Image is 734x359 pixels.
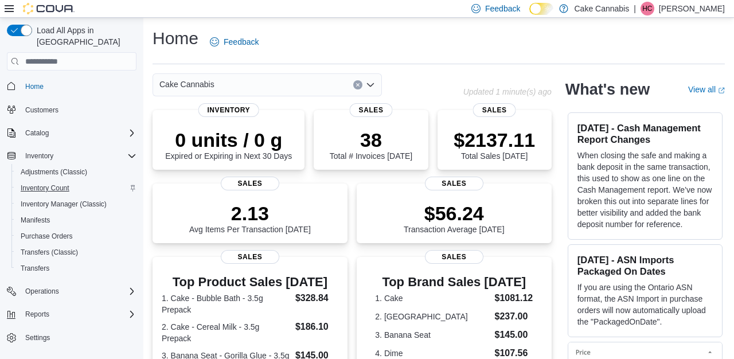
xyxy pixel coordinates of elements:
[21,184,69,193] span: Inventory Count
[21,331,54,345] a: Settings
[574,2,629,15] p: Cake Cannabis
[32,25,136,48] span: Load All Apps in [GEOGRAPHIC_DATA]
[495,328,533,342] dd: $145.00
[21,126,53,140] button: Catalog
[454,128,535,161] div: Total Sales [DATE]
[577,282,713,327] p: If you are using the Ontario ASN format, the ASN Import in purchase orders will now automatically...
[375,311,490,322] dt: 2. [GEOGRAPHIC_DATA]
[2,329,141,346] button: Settings
[295,320,338,334] dd: $186.10
[16,165,92,179] a: Adjustments (Classic)
[21,330,136,345] span: Settings
[221,177,279,190] span: Sales
[350,103,393,117] span: Sales
[641,2,654,15] div: Hailey Coyle
[375,292,490,304] dt: 1. Cake
[16,197,111,211] a: Inventory Manager (Classic)
[11,196,141,212] button: Inventory Manager (Classic)
[21,167,87,177] span: Adjustments (Classic)
[21,232,73,241] span: Purchase Orders
[21,216,50,225] span: Manifests
[11,228,141,244] button: Purchase Orders
[330,128,412,161] div: Total # Invoices [DATE]
[16,245,83,259] a: Transfers (Classic)
[330,128,412,151] p: 38
[718,87,725,94] svg: External link
[529,3,553,15] input: Dark Mode
[21,307,54,321] button: Reports
[25,151,53,161] span: Inventory
[21,307,136,321] span: Reports
[21,248,78,257] span: Transfers (Classic)
[159,77,214,91] span: Cake Cannabis
[688,85,725,94] a: View allExternal link
[165,128,292,151] p: 0 units / 0 g
[642,2,652,15] span: HC
[25,128,49,138] span: Catalog
[189,202,311,234] div: Avg Items Per Transaction [DATE]
[366,80,375,89] button: Open list of options
[577,254,713,277] h3: [DATE] - ASN Imports Packaged On Dates
[224,36,259,48] span: Feedback
[16,262,136,275] span: Transfers
[21,200,107,209] span: Inventory Manager (Classic)
[21,80,48,93] a: Home
[162,275,338,289] h3: Top Product Sales [DATE]
[25,310,49,319] span: Reports
[21,284,136,298] span: Operations
[634,2,636,15] p: |
[21,103,136,117] span: Customers
[16,181,136,195] span: Inventory Count
[565,80,650,99] h2: What's new
[11,212,141,228] button: Manifests
[425,177,483,190] span: Sales
[21,79,136,93] span: Home
[295,291,338,305] dd: $328.84
[153,27,198,50] h1: Home
[2,148,141,164] button: Inventory
[16,213,136,227] span: Manifests
[25,333,50,342] span: Settings
[162,292,291,315] dt: 1. Cake - Bubble Bath - 3.5g Prepack
[16,197,136,211] span: Inventory Manager (Classic)
[404,202,505,234] div: Transaction Average [DATE]
[198,103,259,117] span: Inventory
[2,77,141,94] button: Home
[21,126,136,140] span: Catalog
[495,291,533,305] dd: $1081.12
[25,106,58,115] span: Customers
[11,164,141,180] button: Adjustments (Classic)
[577,122,713,145] h3: [DATE] - Cash Management Report Changes
[11,180,141,196] button: Inventory Count
[23,3,75,14] img: Cova
[454,128,535,151] p: $2137.11
[11,260,141,276] button: Transfers
[21,149,136,163] span: Inventory
[375,275,533,289] h3: Top Brand Sales [DATE]
[16,229,77,243] a: Purchase Orders
[2,102,141,118] button: Customers
[165,128,292,161] div: Expired or Expiring in Next 30 Days
[21,149,58,163] button: Inventory
[16,262,54,275] a: Transfers
[2,283,141,299] button: Operations
[2,125,141,141] button: Catalog
[353,80,362,89] button: Clear input
[21,284,64,298] button: Operations
[375,348,490,359] dt: 4. Dime
[473,103,516,117] span: Sales
[16,245,136,259] span: Transfers (Classic)
[485,3,520,14] span: Feedback
[162,321,291,344] dt: 2. Cake - Cereal Milk - 3.5g Prepack
[25,82,44,91] span: Home
[375,329,490,341] dt: 3. Banana Seat
[577,150,713,230] p: When closing the safe and making a bank deposit in the same transaction, this used to show as one...
[16,181,74,195] a: Inventory Count
[221,250,279,264] span: Sales
[495,310,533,323] dd: $237.00
[463,87,552,96] p: Updated 1 minute(s) ago
[659,2,725,15] p: [PERSON_NAME]
[21,264,49,273] span: Transfers
[16,213,54,227] a: Manifests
